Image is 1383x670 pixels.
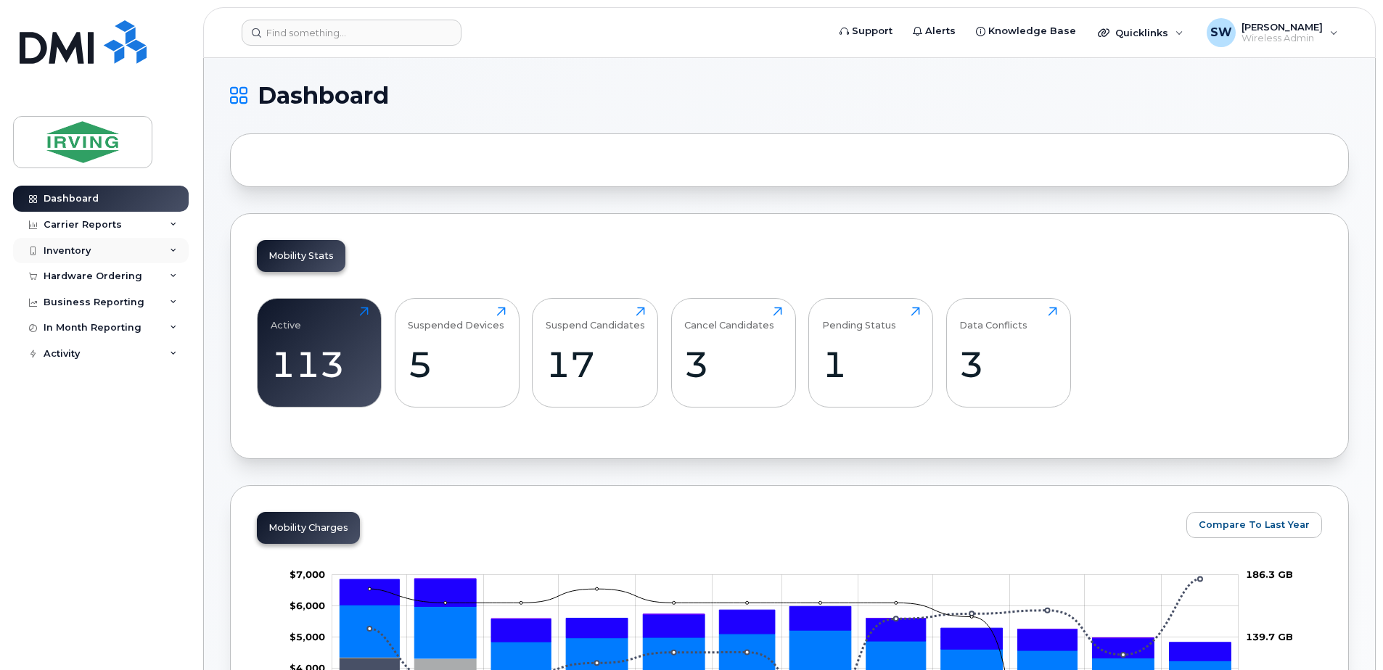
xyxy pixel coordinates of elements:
tspan: $6,000 [290,600,325,611]
a: Suspend Candidates17 [546,307,645,400]
div: 113 [271,343,369,386]
span: Compare To Last Year [1199,518,1310,532]
div: Cancel Candidates [684,307,774,331]
g: $0 [290,600,325,611]
button: Compare To Last Year [1186,512,1322,538]
div: Suspended Devices [408,307,504,331]
tspan: $7,000 [290,568,325,580]
div: 17 [546,343,645,386]
a: Active113 [271,307,369,400]
div: Data Conflicts [959,307,1027,331]
a: Cancel Candidates3 [684,307,782,400]
tspan: $5,000 [290,631,325,642]
g: $0 [290,568,325,580]
div: Suspend Candidates [546,307,645,331]
tspan: 186.3 GB [1246,568,1293,580]
a: Data Conflicts3 [959,307,1057,400]
div: 3 [959,343,1057,386]
g: $0 [290,631,325,642]
span: Dashboard [258,85,389,107]
a: Suspended Devices5 [408,307,506,400]
div: 5 [408,343,506,386]
div: 1 [822,343,920,386]
div: Pending Status [822,307,896,331]
a: Pending Status1 [822,307,920,400]
g: HST [340,579,1231,661]
div: 3 [684,343,782,386]
tspan: 139.7 GB [1246,631,1293,642]
div: Active [271,307,301,331]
